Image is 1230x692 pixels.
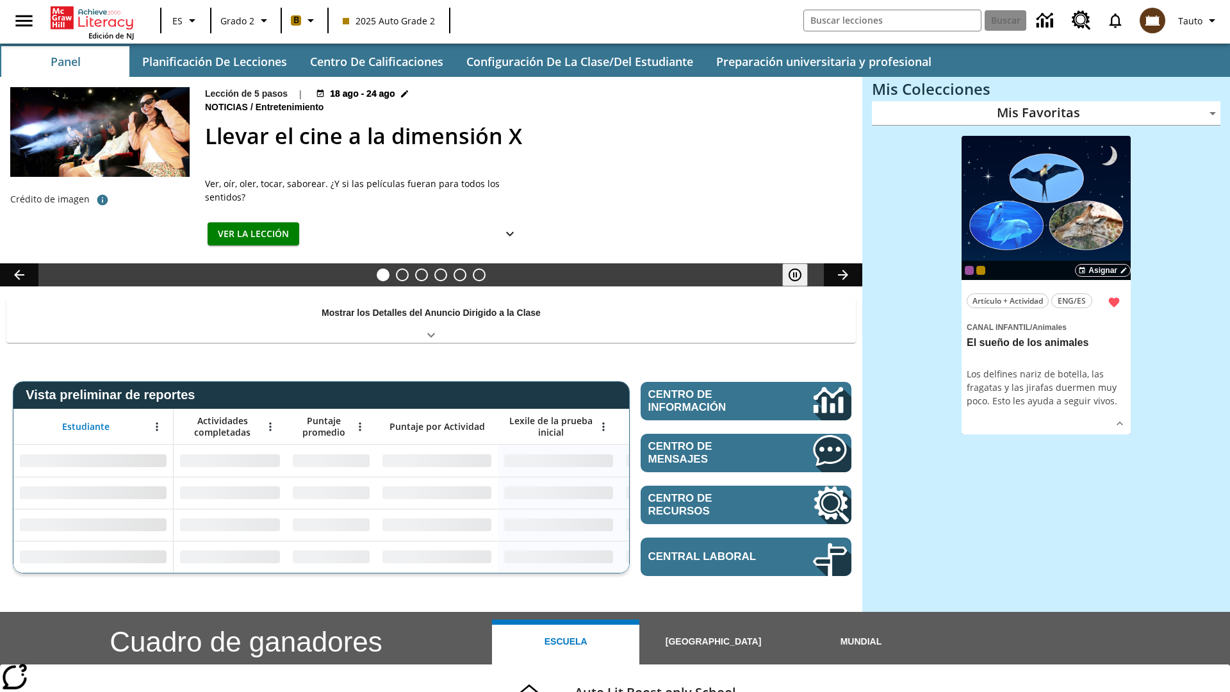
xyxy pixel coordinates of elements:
[286,477,376,509] div: Sin datos,
[261,417,280,436] button: Abrir menú
[641,486,851,524] a: Centro de recursos, Se abrirá en una pestaña nueva.
[172,14,183,28] span: ES
[62,421,110,432] span: Estudiante
[330,87,395,101] span: 18 ago - 24 ago
[967,323,1030,332] span: Canal Infantil
[132,46,297,77] button: Planificación de lecciones
[174,445,286,477] div: Sin datos,
[619,477,741,509] div: Sin datos,
[1029,3,1064,38] a: Centro de información
[639,620,787,664] button: [GEOGRAPHIC_DATA]
[804,10,981,31] input: Buscar campo
[205,120,847,152] h2: Llevar el cine a la dimensión X
[504,415,598,438] span: Lexile de la prueba inicial
[26,388,201,402] span: Vista preliminar de reportes
[389,421,485,432] span: Puntaje por Actividad
[619,541,741,573] div: Sin datos,
[824,263,862,286] button: Carrusel de lecciones, seguir
[293,12,299,28] span: B
[782,263,808,286] button: Pausar
[1032,323,1066,332] span: Animales
[1110,414,1129,433] button: Ver más
[10,87,190,177] img: El panel situado frente a los asientos rocía con agua nebulizada al feliz público en un cine equi...
[454,268,466,281] button: Diapositiva 5 ¿Cuál es la gran idea?
[872,80,1220,98] h3: Mis Colecciones
[88,31,134,40] span: Edición de NJ
[322,306,541,320] p: Mostrar los Detalles del Anuncio Dirigido a la Clase
[872,101,1220,126] div: Mis Favoritas
[641,434,851,472] a: Centro de mensajes
[1030,323,1032,332] span: /
[967,336,1126,350] h3: El sueño de los animales
[641,538,851,576] a: Central laboral
[1088,265,1117,276] span: Asignar
[648,550,775,563] span: Central laboral
[1140,8,1165,33] img: avatar image
[1,46,129,77] button: Panel
[648,388,769,414] span: Centro de información
[1075,264,1131,277] button: Asignar Elegir fechas
[147,417,167,436] button: Abrir menú
[1173,9,1225,32] button: Perfil/Configuración
[787,620,935,664] button: Mundial
[205,101,250,115] span: Noticias
[641,382,851,420] a: Centro de información
[1103,291,1126,314] button: Remover de Favoritas
[174,509,286,541] div: Sin datos,
[256,101,327,115] span: Entretenimiento
[967,367,1126,408] div: Los delfines nariz de botella, las fragatas y las jirafas duermen muy poco. Esto les ayuda a segu...
[293,415,354,438] span: Puntaje promedio
[619,509,741,541] div: Sin datos,
[343,14,435,28] span: 2025 Auto Grade 2
[180,415,265,438] span: Actividades completadas
[976,266,985,275] div: New 2025 class
[377,268,389,281] button: Diapositiva 1 Llevar el cine a la dimensión X
[51,4,134,40] div: Portada
[648,440,775,466] span: Centro de mensajes
[205,87,288,101] p: Lección de 5 pasos
[1178,14,1202,28] span: Tauto
[1051,293,1092,308] button: ENG/ES
[350,417,370,436] button: Abrir menú
[10,193,90,206] p: Crédito de imagen
[594,417,613,436] button: Abrir menú
[1064,3,1099,38] a: Centro de recursos, Se abrirá en una pestaña nueva.
[962,136,1131,435] div: lesson details
[300,46,454,77] button: Centro de calificaciones
[1058,294,1086,308] span: ENG/ES
[782,263,821,286] div: Pausar
[205,177,525,204] div: Ver, oír, oler, tocar, saborear. ¿Y si las películas fueran para todos los sentidos?
[648,492,775,518] span: Centro de recursos
[972,294,1043,308] span: Artículo + Actividad
[967,293,1049,308] button: Artículo + Actividad
[220,14,254,28] span: Grado 2
[250,102,253,112] span: /
[51,5,134,31] a: Portada
[208,222,299,246] button: Ver la lección
[473,268,486,281] button: Diapositiva 6 Una idea, mucho trabajo
[298,87,303,101] span: |
[1132,4,1173,37] button: Escoja un nuevo avatar
[174,541,286,573] div: Sin datos,
[396,268,409,281] button: Diapositiva 2 ¿Lo quieres con papas fritas?
[174,477,286,509] div: Sin datos,
[497,222,523,246] button: Ver más
[1099,4,1132,37] a: Notificaciones
[967,320,1126,334] span: Tema: Canal Infantil/Animales
[619,445,741,477] div: Sin datos,
[6,299,856,343] div: Mostrar los Detalles del Anuncio Dirigido a la Clase
[965,266,974,275] div: OL 2025 Auto Grade 3
[456,46,703,77] button: Configuración de la clase/del estudiante
[706,46,942,77] button: Preparación universitaria y profesional
[286,509,376,541] div: Sin datos,
[286,9,324,32] button: Boost El color de la clase es anaranjado claro. Cambiar el color de la clase.
[313,87,411,101] button: 18 ago - 24 ago Elegir fechas
[492,620,639,664] button: Escuela
[5,2,43,40] button: Abrir el menú lateral
[90,188,115,211] button: Crédito de foto: The Asahi Shimbun vía Getty Images
[286,541,376,573] div: Sin datos,
[286,445,376,477] div: Sin datos,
